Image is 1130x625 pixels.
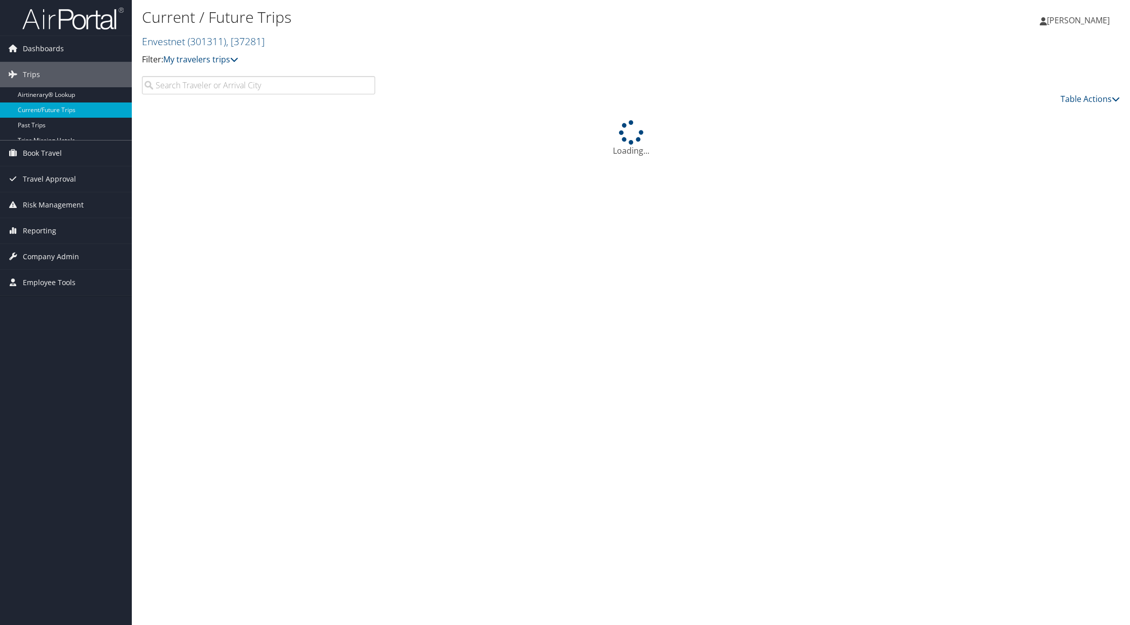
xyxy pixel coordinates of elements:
span: Employee Tools [23,270,76,295]
a: Table Actions [1061,93,1120,105]
a: [PERSON_NAME] [1040,5,1120,36]
span: Risk Management [23,192,84,218]
span: ( 301311 ) [188,34,226,48]
img: airportal-logo.png [22,7,124,30]
span: Travel Approval [23,166,76,192]
div: Loading... [142,120,1120,157]
a: Envestnet [142,34,265,48]
p: Filter: [142,53,794,66]
span: Trips [23,62,40,87]
input: Search Traveler or Arrival City [142,76,375,94]
span: Book Travel [23,141,62,166]
span: Reporting [23,218,56,244]
a: My travelers trips [163,54,238,65]
span: Dashboards [23,36,64,61]
span: Company Admin [23,244,79,269]
h1: Current / Future Trips [142,7,794,28]
span: , [ 37281 ] [226,34,265,48]
span: [PERSON_NAME] [1047,15,1110,26]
